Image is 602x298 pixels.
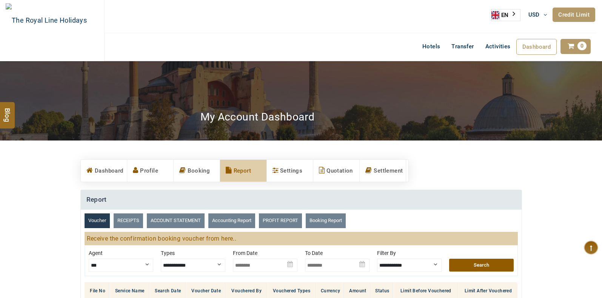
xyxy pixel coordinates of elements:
[446,39,479,54] a: Transfer
[6,3,87,37] img: The Royal Line Holidays
[200,110,315,124] h2: My Account Dashboard
[174,160,220,182] a: Booking
[85,213,110,228] a: Voucher
[306,213,346,228] a: Booking Report
[480,39,516,54] a: Activities
[313,160,359,182] a: Quotation
[259,213,302,228] a: PROFIT REPORT
[528,11,540,18] span: USD
[491,9,520,21] a: EN
[220,160,266,182] a: Report
[161,249,225,257] label: Types
[114,213,143,228] a: RECEIPTS
[560,39,591,54] a: 0
[81,160,127,182] a: Dashboard
[377,249,442,257] label: Filter By
[89,249,153,257] label: Agent
[417,39,446,54] a: Hotels
[491,9,520,21] div: Language
[3,108,12,114] span: Blog
[360,160,406,182] a: Settlement
[267,160,313,182] a: Settings
[127,160,173,182] a: Profile
[449,259,514,272] button: Search
[147,213,205,228] a: ACCOUNT STATEMENT
[577,42,587,50] span: 0
[81,190,522,210] h4: Report
[491,9,520,21] aside: Language selected: English
[522,43,551,50] span: Dashboard
[85,232,518,246] h3: Receive the confirmation booking voucher from here..
[553,8,595,22] a: Credit Limit
[208,213,255,228] a: Accounting Report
